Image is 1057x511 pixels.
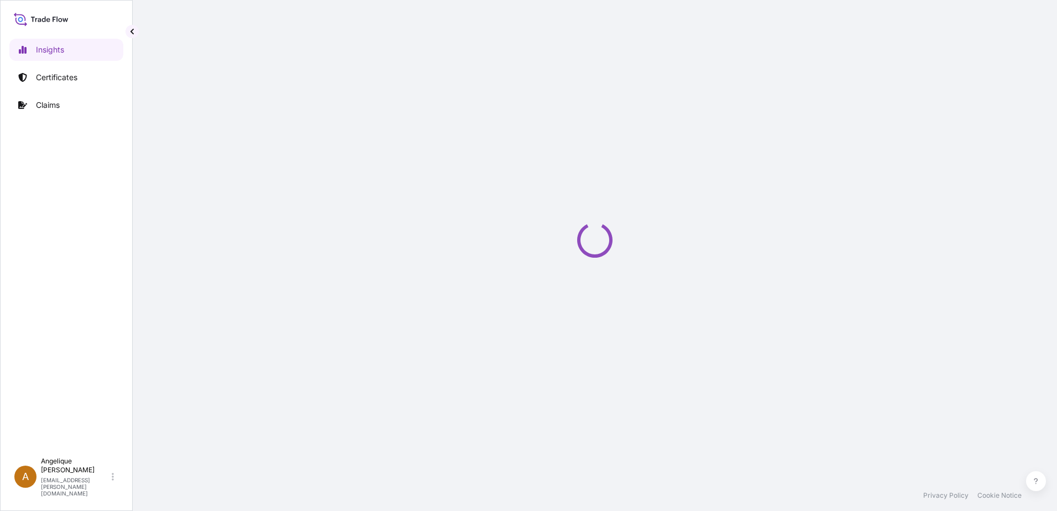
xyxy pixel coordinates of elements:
[923,491,969,500] a: Privacy Policy
[977,491,1022,500] a: Cookie Notice
[41,477,109,497] p: [EMAIL_ADDRESS][PERSON_NAME][DOMAIN_NAME]
[9,66,123,88] a: Certificates
[36,72,77,83] p: Certificates
[9,39,123,61] a: Insights
[36,100,60,111] p: Claims
[22,471,29,482] span: A
[41,457,109,474] p: Angelique [PERSON_NAME]
[36,44,64,55] p: Insights
[9,94,123,116] a: Claims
